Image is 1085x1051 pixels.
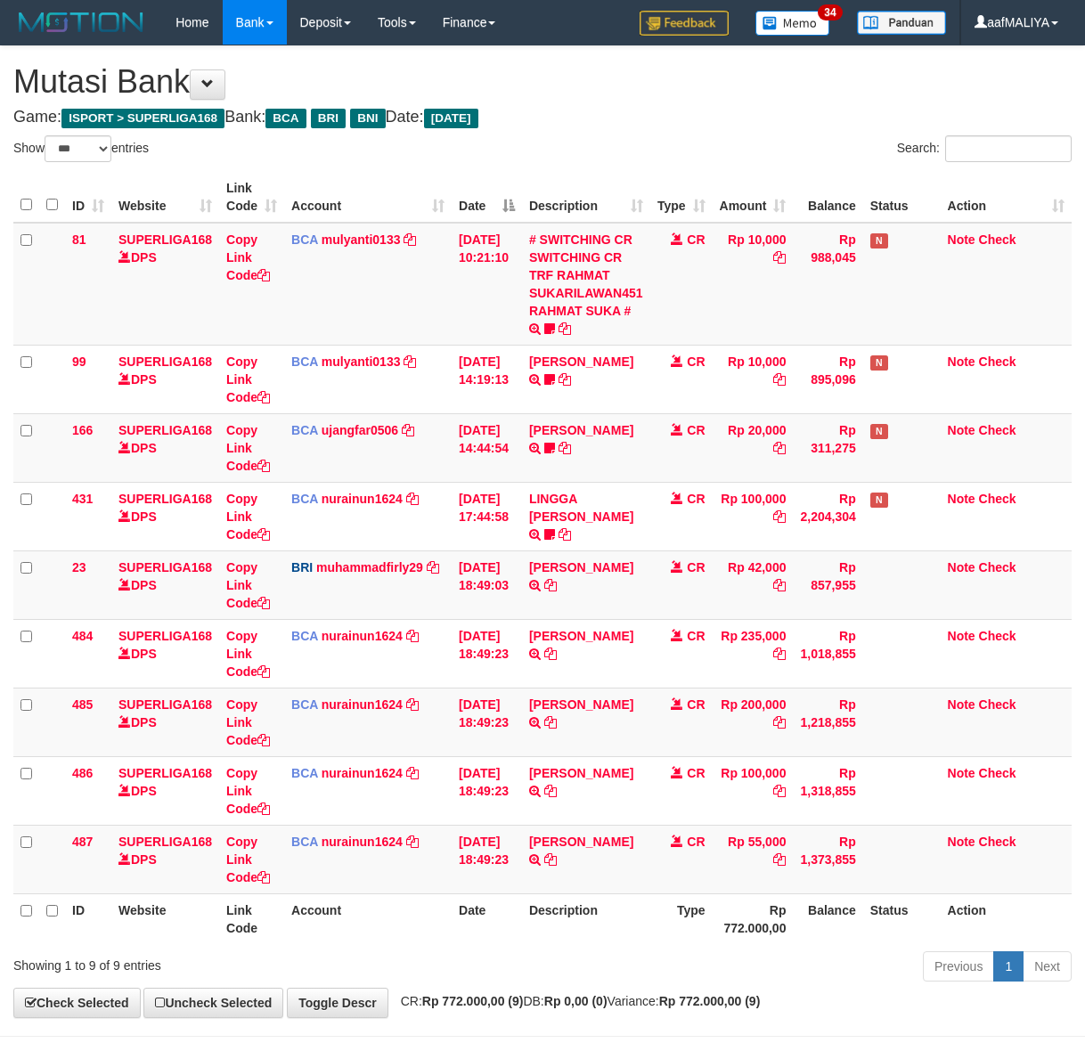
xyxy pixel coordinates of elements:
td: Rp 10,000 [713,345,794,413]
td: Rp 20,000 [713,413,794,482]
th: Link Code: activate to sort column ascending [219,172,284,223]
th: Date: activate to sort column descending [452,172,522,223]
a: nurainun1624 [322,492,403,506]
span: CR [687,835,705,849]
select: Showentries [45,135,111,162]
a: Copy LINGGA ADITYA PRAT to clipboard [559,527,571,542]
td: [DATE] 14:44:54 [452,413,522,482]
a: SUPERLIGA168 [118,492,212,506]
a: nurainun1624 [322,629,403,643]
a: [PERSON_NAME] [529,560,633,574]
a: LINGGA [PERSON_NAME] [529,492,633,524]
span: CR [687,232,705,247]
h1: Mutasi Bank [13,64,1072,100]
span: CR: DB: Variance: [392,994,761,1008]
a: Copy Rp 100,000 to clipboard [773,509,786,524]
a: Check [979,423,1016,437]
a: Note [948,766,975,780]
a: Note [948,560,975,574]
th: Amount: activate to sort column ascending [713,172,794,223]
strong: Rp 772.000,00 (9) [659,994,761,1008]
span: 23 [72,560,86,574]
a: Copy ujangfar0506 to clipboard [402,423,414,437]
a: Copy Rp 10,000 to clipboard [773,250,786,265]
span: 34 [818,4,842,20]
a: Previous [923,951,994,982]
td: [DATE] 17:44:58 [452,482,522,550]
a: Copy LENI MARLINA to clipboard [544,784,557,798]
a: SUPERLIGA168 [118,697,212,712]
span: CR [687,354,705,369]
span: BCA [291,766,318,780]
span: CR [687,697,705,712]
a: Copy Link Code [226,492,270,542]
th: ID: activate to sort column ascending [65,172,111,223]
span: BCA [291,232,318,247]
a: Toggle Descr [287,988,388,1018]
a: Copy NOVEN ELING PRAYOG to clipboard [559,441,571,455]
td: DPS [111,223,219,346]
span: BCA [291,629,318,643]
a: nurainun1624 [322,766,403,780]
td: Rp 100,000 [713,756,794,825]
span: BCA [265,109,306,128]
a: Copy IBNU EDY ASHARY to clipboard [544,647,557,661]
th: Status [863,893,941,944]
a: Copy Link Code [226,697,270,747]
img: Feedback.jpg [640,11,729,36]
a: [PERSON_NAME] [529,766,633,780]
a: Copy # SWITCHING CR SWITCHING CR TRF RAHMAT SUKARILAWAN451 RAHMAT SUKA # to clipboard [559,322,571,336]
th: Date [452,893,522,944]
span: BCA [291,835,318,849]
td: [DATE] 18:49:23 [452,688,522,756]
a: Copy Rp 20,000 to clipboard [773,441,786,455]
th: Action: activate to sort column ascending [941,172,1072,223]
a: nurainun1624 [322,835,403,849]
a: Check [979,766,1016,780]
span: CR [687,560,705,574]
span: Has Note [870,355,888,371]
a: Copy nurainun1624 to clipboard [406,766,419,780]
td: Rp 1,373,855 [793,825,862,893]
th: Balance [793,172,862,223]
td: DPS [111,619,219,688]
a: Check [979,835,1016,849]
span: 81 [72,232,86,247]
a: Copy AGUS SETIAWAN to clipboard [544,715,557,729]
th: Description [522,893,650,944]
td: [DATE] 14:19:13 [452,345,522,413]
a: muhammadfirly29 [316,560,423,574]
td: Rp 200,000 [713,688,794,756]
a: SUPERLIGA168 [118,232,212,247]
a: Copy Rp 10,000 to clipboard [773,372,786,387]
td: Rp 857,955 [793,550,862,619]
span: BNI [350,109,385,128]
th: Rp 772.000,00 [713,893,794,944]
th: Website: activate to sort column ascending [111,172,219,223]
td: DPS [111,825,219,893]
td: DPS [111,688,219,756]
span: Has Note [870,493,888,508]
a: Note [948,232,975,247]
a: SUPERLIGA168 [118,629,212,643]
h4: Game: Bank: Date: [13,109,1072,126]
a: SUPERLIGA168 [118,835,212,849]
a: SUPERLIGA168 [118,354,212,369]
a: Copy Link Code [226,354,270,404]
th: Status [863,172,941,223]
span: 484 [72,629,93,643]
span: BCA [291,697,318,712]
a: [PERSON_NAME] [529,629,633,643]
span: 431 [72,492,93,506]
a: Copy Link Code [226,232,270,282]
span: 487 [72,835,93,849]
td: [DATE] 10:21:10 [452,223,522,346]
th: Type [650,893,713,944]
a: Copy Rp 100,000 to clipboard [773,784,786,798]
a: Copy Link Code [226,629,270,679]
a: 1 [993,951,1024,982]
span: BRI [311,109,346,128]
td: [DATE] 18:49:23 [452,756,522,825]
td: DPS [111,756,219,825]
a: Copy Link Code [226,560,270,610]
